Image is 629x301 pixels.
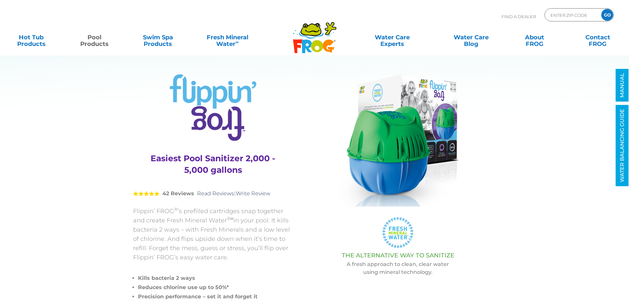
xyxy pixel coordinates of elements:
sup: ®∞ [227,216,234,221]
a: Write Review [236,190,270,197]
div: | [133,181,293,207]
a: MANUAL [616,69,629,102]
img: Flippin' FROG product in front of packaging [337,74,459,207]
a: Fresh MineralWater∞ [196,31,258,44]
a: Hot TubProducts [7,31,56,44]
p: Flippin’ FROG ’s prefilled cartridges snap together and create Fresh Mineral Water in your pool. ... [133,207,293,262]
sup: ® [174,207,178,212]
p: Find A Dealer [502,8,536,25]
sup: ∞ [235,39,239,45]
a: Swim SpaProducts [133,31,183,44]
h3: THE ALTERNATIVE WAY TO SANITIZE [310,252,486,259]
a: Water CareExperts [352,31,432,44]
input: GO [601,9,613,21]
a: PoolProducts [70,31,119,44]
li: Kills bacteria 2 ways [138,274,293,283]
a: WATER BALANCING GUIDE [616,105,629,186]
img: Frog Products Logo [289,13,340,54]
p: A fresh approach to clean, clear water using mineral technology. [310,260,486,276]
li: Reduces chlorine use up to 50%* [138,283,293,292]
h3: Easiest Pool Sanitizer 2,000 - 5,000 gallons [141,153,285,176]
a: Water CareBlog [446,31,496,44]
img: Product Logo [170,74,257,141]
a: ContactFROG [573,31,622,44]
a: Read Reviews [197,190,234,197]
strong: 42 Reviews [162,190,194,197]
span: 5 [133,191,159,196]
a: AboutFROG [510,31,559,44]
